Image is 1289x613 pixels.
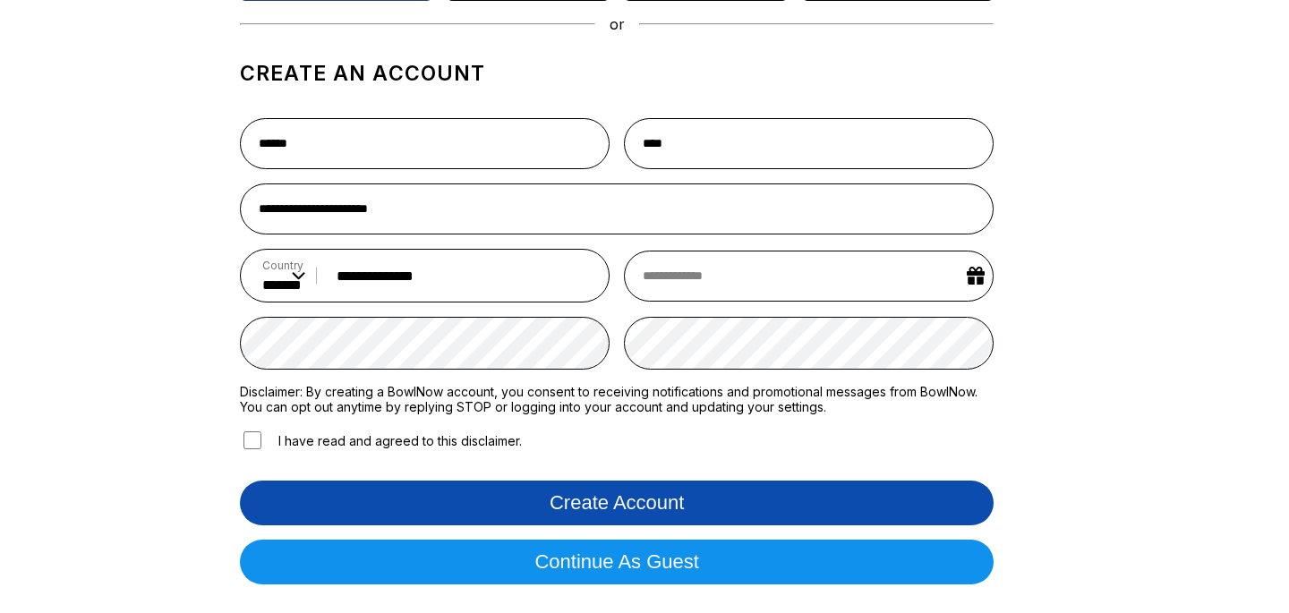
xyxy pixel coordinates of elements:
[240,384,994,414] label: Disclaimer: By creating a BowlNow account, you consent to receiving notifications and promotional...
[240,15,994,33] div: or
[243,431,261,449] input: I have read and agreed to this disclaimer.
[240,61,994,86] h1: Create an account
[262,259,305,272] label: Country
[240,540,994,584] button: Continue as guest
[240,429,522,452] label: I have read and agreed to this disclaimer.
[240,481,994,525] button: Create account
